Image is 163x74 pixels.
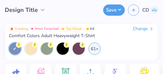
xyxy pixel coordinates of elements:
[31,27,34,30] img: Most Favorited sort
[10,27,13,30] img: Trending sort
[15,27,28,30] span: Trending
[35,27,59,30] span: Most Favorited
[84,26,96,32] span: 4.9
[61,27,65,30] img: Top Rated sort
[89,43,101,55] div: 61+
[103,4,125,16] button: Save
[151,6,158,14] img: Crishel Dayo Isa
[5,6,38,14] span: Design Title
[9,33,95,39] span: Comfort Colors Adult Heavyweight T-Shirt
[133,26,154,32] div: Change
[9,26,29,32] button: Badge Button
[60,26,83,32] button: Badge Button
[142,6,158,14] a: CD
[29,26,60,32] button: Badge Button
[66,27,82,30] span: Top Rated
[142,6,149,14] span: CD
